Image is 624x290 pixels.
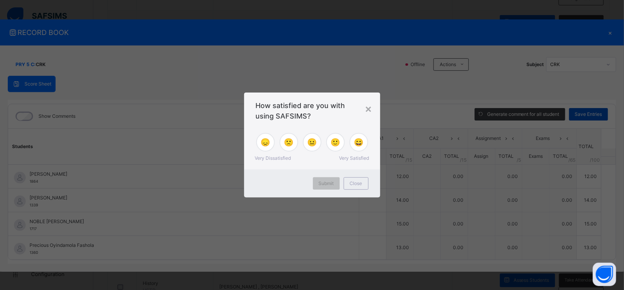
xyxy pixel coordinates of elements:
span: Close [350,180,362,187]
div: × [365,100,372,117]
span: 😄 [354,136,364,148]
span: 😞 [260,136,270,148]
span: How satisfied are you with using SAFSIMS? [256,100,369,121]
span: 🙂 [330,136,340,148]
span: Very Dissatisfied [255,155,291,162]
span: Submit [319,180,334,187]
span: Very Satisfied [339,155,369,162]
button: Open asap [593,263,616,286]
span: 🙁 [284,136,294,148]
span: 😐 [307,136,317,148]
